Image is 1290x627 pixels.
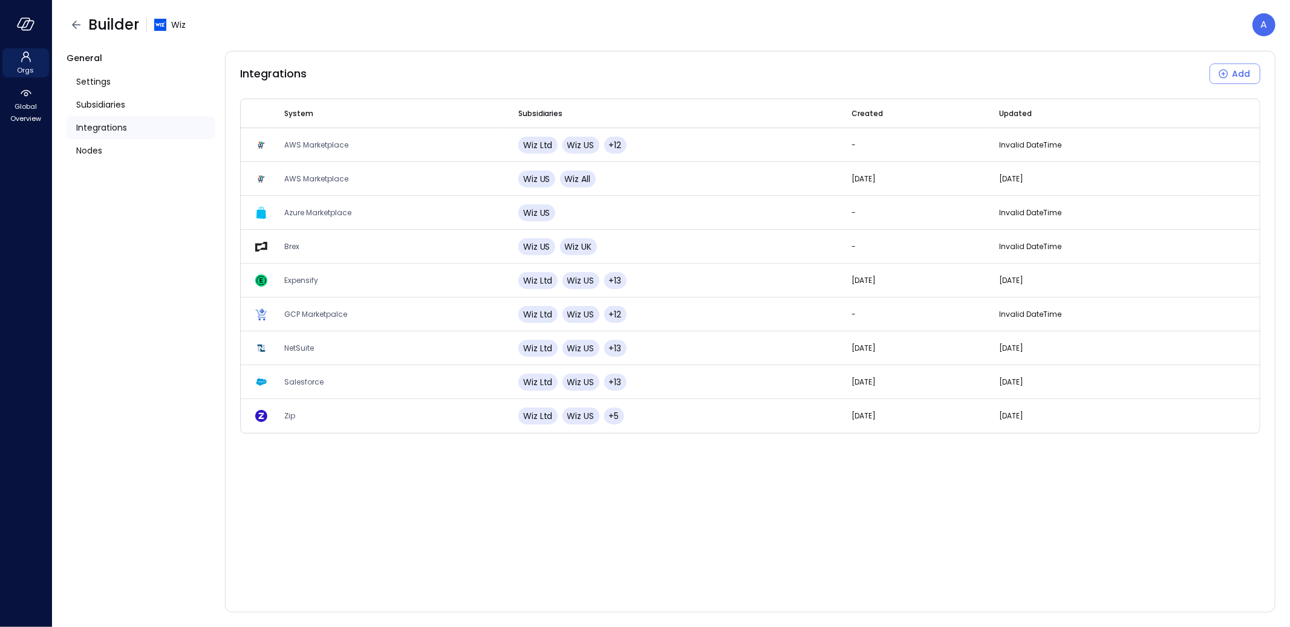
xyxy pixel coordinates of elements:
span: Wiz US [523,207,550,219]
span: Subsidiaries [518,108,563,120]
span: Wiz Ltd [523,139,553,151]
span: Nodes [76,144,102,157]
span: Builder [88,15,139,34]
span: [DATE] [852,174,876,184]
img: Zip [255,410,267,422]
span: [DATE] [852,377,876,387]
span: Integrations [240,66,307,82]
a: Subsidiaries [67,93,215,116]
span: Invalid DateTime [999,241,1061,252]
div: Assaf [1253,13,1275,36]
span: System [284,108,313,120]
span: Global Overview [7,100,44,125]
img: NetSuite [255,342,267,354]
span: [DATE] [852,411,876,421]
span: [DATE] [999,275,1023,285]
span: AWS Marketplace [284,140,348,150]
div: Add New Integration [1210,63,1260,84]
span: Invalid DateTime [999,309,1061,319]
span: Integrations [76,121,127,134]
span: Wiz All [565,173,591,185]
span: Wiz US [567,139,595,151]
span: AWS Marketplace [284,174,348,184]
span: Wiz US [567,410,595,422]
span: Wiz UK [565,241,592,253]
img: Azure Marketplace [255,207,267,219]
img: Salesforce [255,376,267,388]
span: +5 [609,410,619,422]
a: Settings [67,70,215,93]
img: AWS Marketplace [255,173,267,185]
div: Add [1232,67,1250,82]
span: Updated [999,108,1032,120]
span: Wiz US [523,241,550,253]
div: Global Overview [2,85,49,126]
span: Wiz US [567,376,595,388]
div: Orgs [2,48,49,77]
span: Invalid DateTime [999,140,1061,150]
span: Expensify [284,275,318,285]
span: Wiz US [523,173,550,185]
span: +12 [609,308,622,320]
span: Brex [284,241,299,252]
span: [DATE] [999,411,1023,421]
p: A [1261,18,1268,32]
span: Wiz Ltd [523,275,553,287]
span: GCP Marketpalce [284,309,347,319]
img: AWS Marketplace [255,139,267,151]
a: Integrations [67,116,215,139]
a: Nodes [67,139,215,162]
span: Wiz [171,18,186,31]
span: - [852,309,856,319]
span: +13 [609,342,622,354]
span: General [67,52,102,64]
span: Created [852,108,884,120]
span: Wiz Ltd [523,376,553,388]
span: [DATE] [852,343,876,353]
span: Azure Marketplace [284,207,351,218]
span: Invalid DateTime [999,207,1061,218]
span: +12 [609,139,622,151]
span: +13 [609,376,622,388]
span: Wiz Ltd [523,308,553,320]
span: [DATE] [999,377,1023,387]
button: Add [1210,63,1260,84]
img: GCP Marketpalce [255,308,267,320]
span: Zip [284,411,295,421]
span: Wiz Ltd [523,410,553,422]
span: - [852,140,856,150]
span: [DATE] [999,343,1023,353]
span: Wiz US [567,275,595,287]
span: Salesforce [284,377,324,387]
span: Wiz US [567,342,595,354]
span: - [852,207,856,218]
span: +13 [609,275,622,287]
span: [DATE] [999,174,1023,184]
span: Orgs [18,64,34,76]
span: NetSuite [284,343,314,353]
img: cfcvbyzhwvtbhao628kj [154,19,166,31]
span: [DATE] [852,275,876,285]
span: - [852,241,856,252]
span: Wiz US [567,308,595,320]
span: Wiz Ltd [523,342,553,354]
img: Expensify [255,275,267,287]
span: Subsidiaries [76,98,125,111]
span: Settings [76,75,111,88]
img: Brex [255,241,267,253]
